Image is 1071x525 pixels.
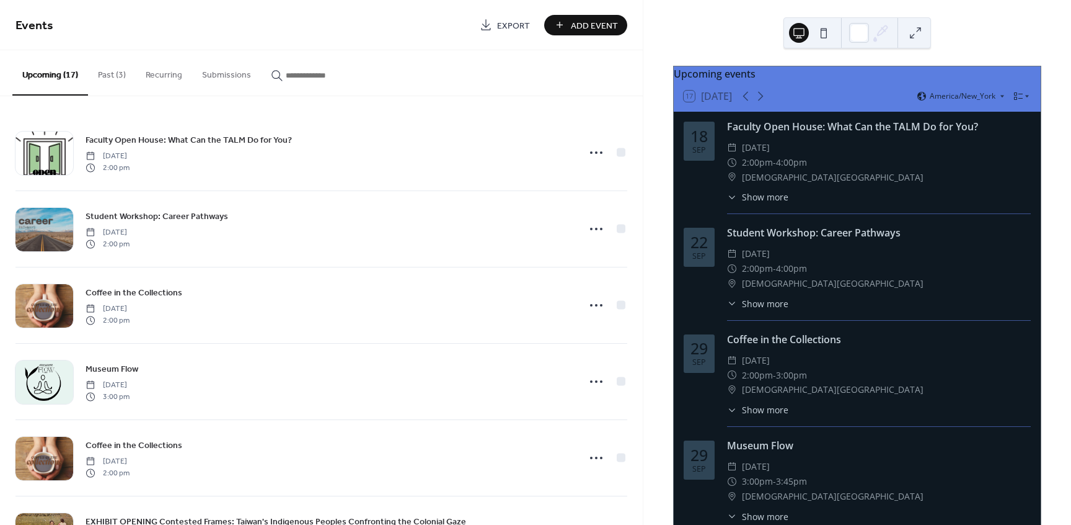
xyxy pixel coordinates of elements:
span: Show more [742,510,788,523]
button: Submissions [192,50,261,94]
button: ​Show more [727,403,788,416]
div: ​ [727,474,737,489]
span: Museum Flow [86,363,138,376]
span: 3:00pm [776,368,807,383]
div: Student Workshop: Career Pathways [727,225,1031,240]
a: Export [470,15,539,35]
span: Faculty Open House: What Can the TALM Do for You? [86,134,292,147]
span: 3:00 pm [86,391,130,402]
div: ​ [727,170,737,185]
button: Upcoming (17) [12,50,88,96]
span: 4:00pm [776,155,807,170]
span: [DATE] [86,303,130,315]
span: Show more [742,191,788,204]
span: 2:00pm [742,261,773,276]
div: 18 [690,128,708,144]
span: Add Event [571,19,618,32]
button: ​Show more [727,191,788,204]
div: ​ [727,140,737,155]
span: 3:00pm [742,474,773,489]
div: ​ [727,276,737,291]
span: 2:00pm [742,368,773,383]
span: [DATE] [742,246,770,261]
div: ​ [727,510,737,523]
a: Museum Flow [86,362,138,376]
span: [DATE] [86,227,130,238]
div: 22 [690,235,708,250]
a: Coffee in the Collections [86,438,182,452]
div: Sep [692,359,706,367]
span: [DATE] [742,140,770,155]
div: ​ [727,246,737,261]
span: 3:45pm [776,474,807,489]
a: Student Workshop: Career Pathways [86,209,228,223]
span: [DATE] [742,353,770,368]
div: ​ [727,297,737,310]
div: ​ [727,353,737,368]
span: Coffee in the Collections [86,439,182,452]
span: Coffee in the Collections [86,287,182,300]
span: [DEMOGRAPHIC_DATA][GEOGRAPHIC_DATA] [742,382,923,397]
div: Coffee in the Collections [727,332,1031,347]
a: Coffee in the Collections [86,285,182,300]
button: ​Show more [727,510,788,523]
span: [DATE] [86,456,130,467]
span: [DEMOGRAPHIC_DATA][GEOGRAPHIC_DATA] [742,170,923,185]
span: 2:00 pm [86,467,130,478]
span: Student Workshop: Career Pathways [86,210,228,223]
span: - [773,261,776,276]
span: Show more [742,297,788,310]
a: Faculty Open House: What Can the TALM Do for You? [86,133,292,147]
div: ​ [727,382,737,397]
span: 2:00 pm [86,315,130,326]
span: [DATE] [86,380,130,391]
div: ​ [727,403,737,416]
div: Museum Flow [727,438,1031,453]
div: ​ [727,261,737,276]
span: [DEMOGRAPHIC_DATA][GEOGRAPHIC_DATA] [742,276,923,291]
div: Sep [692,465,706,473]
span: - [773,474,776,489]
div: ​ [727,489,737,504]
span: - [773,155,776,170]
div: 29 [690,341,708,356]
button: Add Event [544,15,627,35]
div: Upcoming events [674,66,1041,81]
span: [DATE] [86,151,130,162]
div: ​ [727,155,737,170]
div: Sep [692,146,706,155]
span: 2:00 pm [86,238,130,249]
button: Past (3) [88,50,136,94]
div: ​ [727,368,737,383]
div: ​ [727,191,737,204]
span: Show more [742,403,788,416]
span: 4:00pm [776,261,807,276]
button: ​Show more [727,297,788,310]
span: Events [15,14,53,38]
div: ​ [727,459,737,474]
button: Recurring [136,50,192,94]
div: Sep [692,253,706,261]
span: - [773,368,776,383]
span: America/New_York [930,92,995,100]
div: Faculty Open House: What Can the TALM Do for You? [727,119,1031,134]
span: Export [497,19,530,32]
div: 29 [690,447,708,463]
span: 2:00pm [742,155,773,170]
span: 2:00 pm [86,162,130,173]
span: [DATE] [742,459,770,474]
span: [DEMOGRAPHIC_DATA][GEOGRAPHIC_DATA] [742,489,923,504]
